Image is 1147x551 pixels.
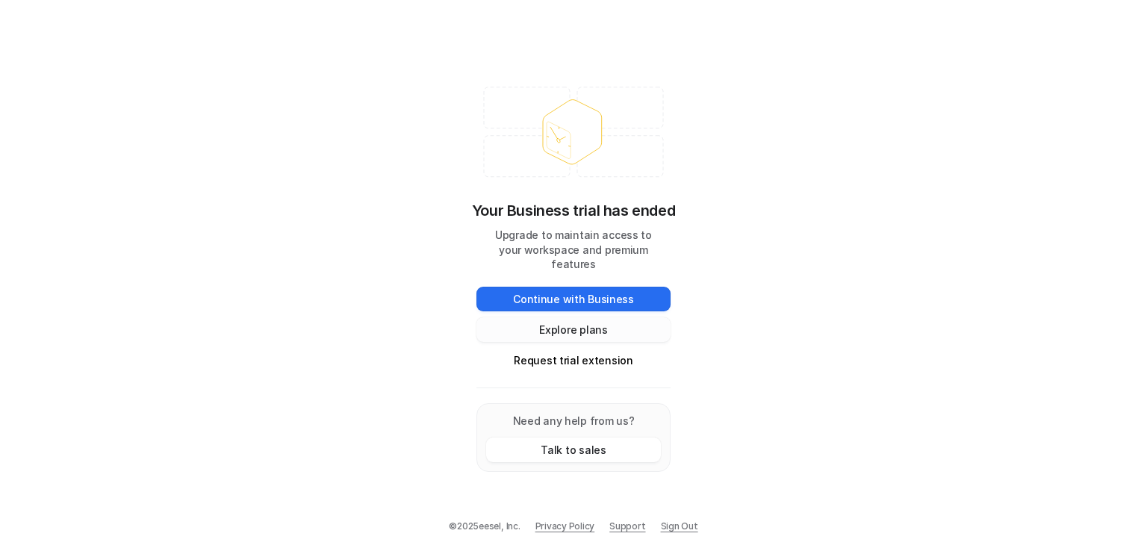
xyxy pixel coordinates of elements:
[449,520,520,533] p: © 2025 eesel, Inc.
[486,413,661,429] p: Need any help from us?
[476,348,671,373] button: Request trial extension
[661,520,698,533] a: Sign Out
[486,438,661,462] button: Talk to sales
[476,287,671,311] button: Continue with Business
[472,199,675,222] p: Your Business trial has ended
[535,520,595,533] a: Privacy Policy
[476,317,671,342] button: Explore plans
[476,228,671,273] p: Upgrade to maintain access to your workspace and premium features
[609,520,645,533] span: Support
